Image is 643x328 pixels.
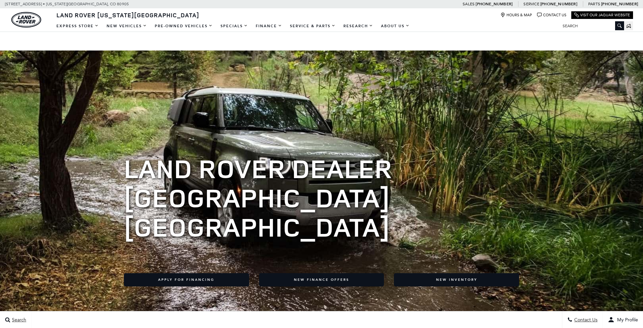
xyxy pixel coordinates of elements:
[52,20,413,32] nav: Main Navigation
[124,273,249,286] a: Apply for Financing
[540,1,577,7] a: [PHONE_NUMBER]
[501,13,532,18] a: Hours & Map
[339,20,377,32] a: Research
[614,317,638,323] span: My Profile
[573,317,597,323] span: Contact Us
[56,11,199,19] span: Land Rover [US_STATE][GEOGRAPHIC_DATA]
[476,1,512,7] a: [PHONE_NUMBER]
[52,20,103,32] a: EXPRESS STORE
[588,2,600,6] span: Parts
[252,20,286,32] a: Finance
[603,311,643,328] button: user-profile-menu
[11,12,41,28] img: Land Rover
[394,273,519,286] a: New Inventory
[558,22,624,30] input: Search
[151,20,217,32] a: Pre-Owned Vehicles
[5,2,129,6] a: [STREET_ADDRESS] • [US_STATE][GEOGRAPHIC_DATA], CO 80905
[601,1,638,7] a: [PHONE_NUMBER]
[103,20,151,32] a: New Vehicles
[124,150,393,245] strong: Land Rover Dealer [GEOGRAPHIC_DATA] [GEOGRAPHIC_DATA]
[286,20,339,32] a: Service & Parts
[523,2,539,6] span: Service
[11,12,41,28] a: land-rover
[259,273,384,286] a: New Finance Offers
[537,13,566,18] a: Contact Us
[377,20,413,32] a: About Us
[217,20,252,32] a: Specials
[574,13,630,18] a: Visit Our Jaguar Website
[10,317,26,323] span: Search
[463,2,475,6] span: Sales
[52,11,203,19] a: Land Rover [US_STATE][GEOGRAPHIC_DATA]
